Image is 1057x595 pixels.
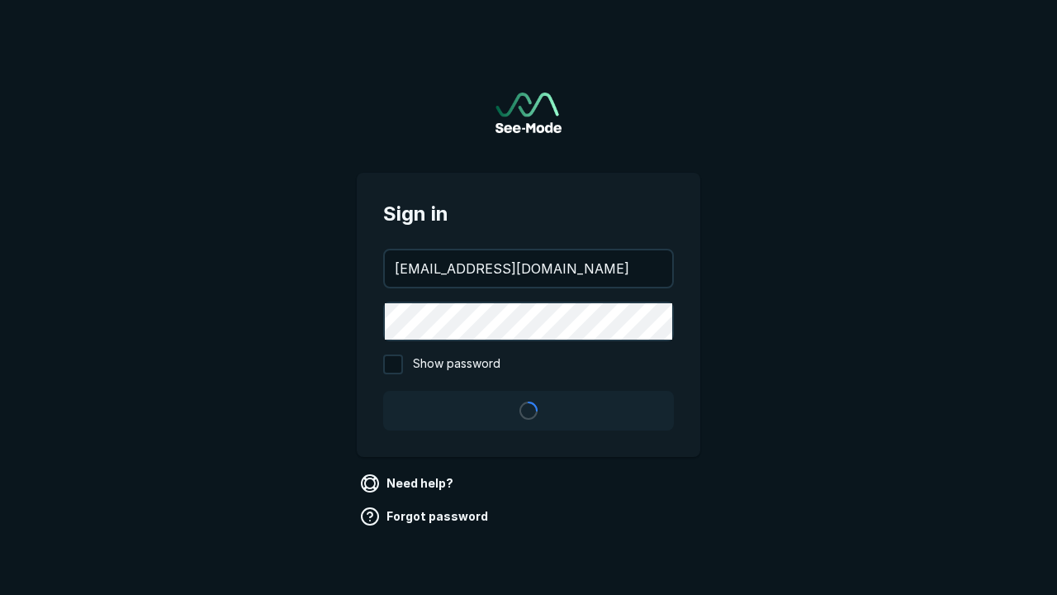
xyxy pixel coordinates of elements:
a: Need help? [357,470,460,497]
span: Sign in [383,199,674,229]
span: Show password [413,355,500,374]
a: Go to sign in [495,93,562,133]
img: See-Mode Logo [495,93,562,133]
a: Forgot password [357,503,495,530]
input: your@email.com [385,250,672,287]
